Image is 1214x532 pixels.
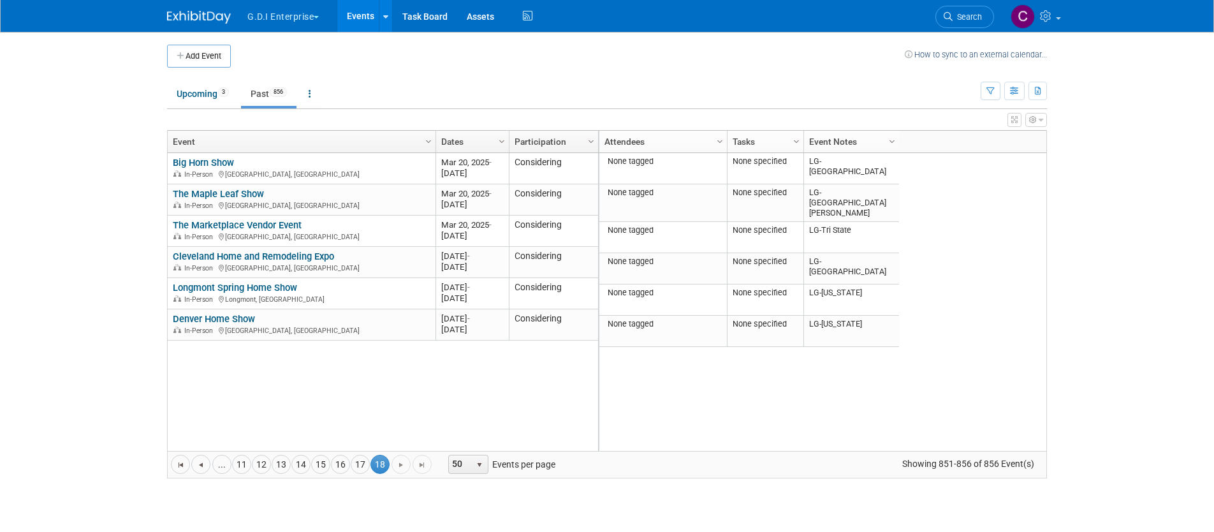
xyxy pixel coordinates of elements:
div: [DATE] [441,324,503,335]
div: None specified [733,225,799,235]
img: Clayton Stackpole [1011,4,1035,29]
div: [GEOGRAPHIC_DATA], [GEOGRAPHIC_DATA] [173,200,430,211]
span: 856 [270,87,287,97]
div: None specified [733,156,799,166]
button: Add Event [167,45,231,68]
div: [GEOGRAPHIC_DATA], [GEOGRAPHIC_DATA] [173,262,430,273]
span: Column Settings [497,137,507,147]
span: - [489,220,492,230]
span: - [489,189,492,198]
span: Column Settings [887,137,897,147]
img: In-Person Event [173,327,181,333]
div: None specified [733,288,799,298]
a: ... [212,455,231,474]
a: Column Settings [713,131,728,150]
div: None specified [733,319,799,329]
a: Event Notes [809,131,891,152]
td: LG-Tri State [803,222,899,253]
div: Mar 20, 2025 [441,157,503,168]
img: In-Person Event [173,202,181,208]
a: Attendees [604,131,719,152]
div: [DATE] [441,251,503,262]
a: Column Settings [422,131,436,150]
a: Tasks [733,131,795,152]
div: Mar 20, 2025 [441,219,503,230]
td: LG-[GEOGRAPHIC_DATA] [803,253,899,284]
a: 15 [311,455,330,474]
a: Go to the last page [413,455,432,474]
td: Considering [509,278,598,309]
span: Go to the next page [396,460,406,470]
a: Participation [515,131,590,152]
div: [GEOGRAPHIC_DATA], [GEOGRAPHIC_DATA] [173,325,430,336]
span: In-Person [184,202,217,210]
a: Go to the first page [171,455,190,474]
td: LG-[US_STATE] [803,316,899,347]
a: Go to the previous page [191,455,210,474]
span: Go to the last page [417,460,427,470]
div: None specified [733,256,799,267]
td: Considering [509,216,598,247]
span: - [489,158,492,167]
span: Column Settings [586,137,596,147]
span: Events per page [432,455,568,474]
div: [DATE] [441,282,503,293]
span: In-Person [184,264,217,272]
a: Event [173,131,427,152]
a: The Marketplace Vendor Event [173,219,302,231]
div: [DATE] [441,199,503,210]
div: Longmont, [GEOGRAPHIC_DATA] [173,293,430,304]
span: Search [953,12,982,22]
span: In-Person [184,170,217,179]
div: [DATE] [441,230,503,241]
td: Considering [509,309,598,341]
td: LG-[GEOGRAPHIC_DATA] [803,153,899,184]
a: Go to the next page [391,455,411,474]
img: In-Person Event [173,170,181,177]
td: LG-[US_STATE] [803,284,899,316]
span: Column Settings [791,137,801,147]
a: 14 [291,455,311,474]
span: Column Settings [715,137,725,147]
span: Go to the first page [175,460,186,470]
span: 3 [218,87,229,97]
div: None tagged [604,256,722,267]
span: 50 [449,455,471,473]
td: Considering [509,184,598,216]
div: [DATE] [441,262,503,272]
div: None tagged [604,188,722,198]
span: - [467,314,470,323]
span: Showing 851-856 of 856 Event(s) [891,455,1046,473]
div: [DATE] [441,293,503,304]
a: Big Horn Show [173,157,234,168]
a: How to sync to an external calendar... [905,50,1047,59]
img: In-Person Event [173,264,181,270]
a: The Maple Leaf Show [173,188,264,200]
a: Column Settings [585,131,599,150]
div: [GEOGRAPHIC_DATA], [GEOGRAPHIC_DATA] [173,231,430,242]
div: None tagged [604,319,722,329]
a: 16 [331,455,350,474]
a: Denver Home Show [173,313,255,325]
td: Considering [509,247,598,278]
div: None tagged [604,156,722,166]
a: Search [935,6,994,28]
div: None tagged [604,288,722,298]
div: [DATE] [441,313,503,324]
span: - [467,283,470,292]
a: Cleveland Home and Remodeling Expo [173,251,334,262]
div: None tagged [604,225,722,235]
a: 17 [351,455,370,474]
span: - [467,251,470,261]
a: 13 [272,455,291,474]
span: 18 [370,455,390,474]
a: Column Settings [790,131,804,150]
div: None specified [733,188,799,198]
td: LG-[GEOGRAPHIC_DATA][PERSON_NAME] [803,184,899,222]
a: Column Settings [495,131,509,150]
a: Upcoming3 [167,82,238,106]
a: Longmont Spring Home Show [173,282,297,293]
div: [GEOGRAPHIC_DATA], [GEOGRAPHIC_DATA] [173,168,430,179]
a: Past856 [241,82,296,106]
span: In-Person [184,295,217,304]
